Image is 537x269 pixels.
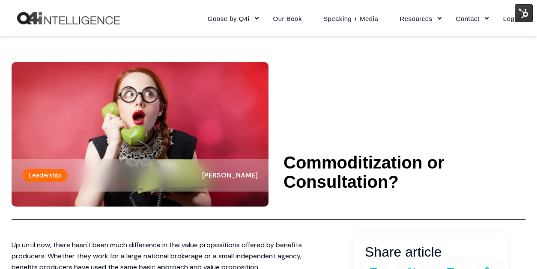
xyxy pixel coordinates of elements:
img: HubSpot Tools Menu Toggle [515,4,533,22]
img: Commoditization or Consultation? [12,62,268,207]
img: Q4intelligence, LLC logo [17,12,120,25]
a: Back to Home [17,12,120,25]
span: [PERSON_NAME] [202,171,258,180]
label: Leadership [22,169,68,182]
h2: Share article [365,241,498,263]
h1: Commoditization or Consultation? [283,153,525,192]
